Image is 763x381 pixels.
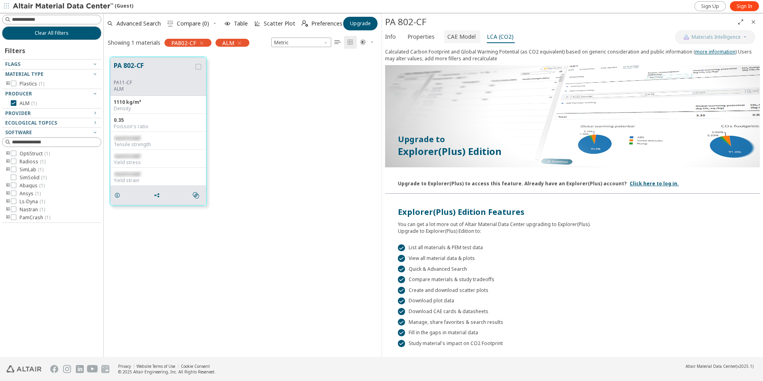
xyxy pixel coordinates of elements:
[385,16,734,28] div: PA 802-CF
[117,21,161,26] span: Advanced Search
[13,2,115,10] img: Altair Material Data Center
[5,214,11,221] i: toogle group
[2,26,101,40] button: Clear All Filters
[2,69,101,79] button: Material Type
[20,214,50,221] span: PamCrash
[20,190,41,197] span: Ansys
[5,159,11,165] i: toogle group
[2,118,101,128] button: Ecological Topics
[114,79,194,86] div: PA11-CF
[271,38,331,47] span: Metric
[38,166,43,173] span: ( 1 )
[20,183,45,189] span: Abaqus
[694,1,726,11] a: Sign Up
[108,39,160,46] div: Showing 1 materials
[150,187,167,203] button: Share
[385,48,760,65] div: Calculated Carbon Footprint and Global Warming Potential (as CO2 equivalent) based on generic con...
[20,206,45,213] span: Nastran
[20,198,45,205] span: Ls-Dyna
[398,287,747,294] div: Create and download scatter plots
[114,153,140,159] span: restricted
[5,81,11,87] i: toogle group
[20,81,44,87] span: Plastics
[398,298,405,305] div: 
[487,30,514,43] span: LCA (CO2)
[2,89,101,99] button: Producer
[31,100,37,107] span: ( 1 )
[40,206,45,213] span: ( 1 )
[104,51,381,357] div: grid
[2,40,29,59] div: Filters
[20,175,47,181] span: SimSolid
[398,218,747,234] div: You can get a lot more out of Altair Material Data Center upgrading to Explorer(Plus). Upgrade to...
[398,177,627,187] div: Upgrade to Explorer(Plus) to access this feature. Already have an Explorer(Plus) account?
[41,174,47,181] span: ( 1 )
[177,21,209,26] span: Compare (0)
[5,71,43,77] span: Material Type
[5,119,57,126] span: Ecological Topics
[5,90,32,97] span: Producer
[737,3,752,10] span: Sign In
[360,39,366,46] i: 
[20,159,45,165] span: Radioss
[398,134,747,145] p: Upgrade to
[398,329,405,336] div: 
[5,61,20,67] span: Flags
[447,30,476,43] span: CAE Model
[171,39,196,46] span: PA802-CF
[398,266,405,273] div: 
[114,61,194,79] button: PA 802-CF
[136,363,175,369] a: Website Terms of Use
[398,329,747,336] div: Fill in the gaps in material data
[114,86,194,92] p: ALM
[398,276,405,283] div: 
[35,30,69,36] span: Clear All Filters
[398,255,405,262] div: 
[2,109,101,118] button: Provider
[343,17,378,30] button: Upgrade
[20,167,43,173] span: SimLab
[35,190,41,197] span: ( 1 )
[730,1,759,11] a: Sign In
[5,129,32,136] span: Software
[630,180,679,187] a: Click here to log in.
[118,369,215,375] div: © 2025 Altair Engineering, Inc. All Rights Reserved.
[114,99,203,105] div: 1110 kg/m³
[398,340,747,347] div: Study material's impact on CO2 Footprint
[398,266,747,273] div: Quick & Advanced Search
[398,255,747,262] div: View all material data & plots
[39,80,44,87] span: ( 1 )
[234,21,248,26] span: Table
[398,319,405,326] div: 
[398,145,747,158] p: Explorer(Plus) Edition
[189,187,206,203] button: Similar search
[181,363,210,369] a: Cookie Consent
[747,16,760,28] button: Close
[114,159,203,166] div: Yield stress
[5,167,11,173] i: toogle group
[686,363,753,369] div: (v2025.1)
[331,36,344,49] button: Table View
[344,36,357,49] button: Tile View
[302,20,308,27] i: 
[5,183,11,189] i: toogle group
[5,110,31,117] span: Provider
[398,287,405,294] div: 
[114,171,140,177] span: restricted
[407,30,435,43] span: Properties
[5,151,11,157] i: toogle group
[114,177,203,184] div: Yield strain
[683,34,690,40] img: AI Copilot
[686,363,736,369] span: Altair Material Data Center
[45,214,50,221] span: ( 1 )
[40,198,45,205] span: ( 1 )
[692,34,741,40] span: Materials Intelligence
[271,38,331,47] div: Unit System
[2,128,101,137] button: Software
[6,365,42,373] img: Altair Engineering
[398,298,747,305] div: Download plot data
[40,158,45,165] span: ( 1 )
[114,141,203,148] div: Tensile strength
[2,60,101,69] button: Flags
[385,65,760,167] img: Paywall-GWP-dark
